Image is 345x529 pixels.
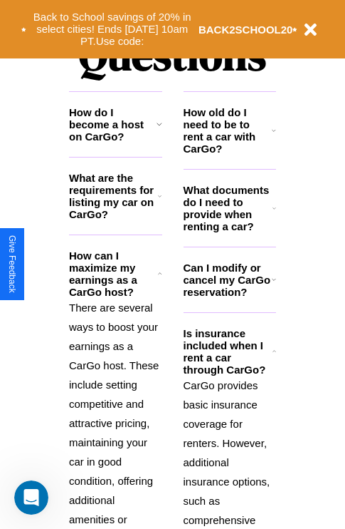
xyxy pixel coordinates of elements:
h3: Can I modify or cancel my CarGo reservation? [184,262,272,298]
iframe: Intercom live chat [14,481,48,515]
h3: What documents do I need to provide when renting a car? [184,184,273,232]
h3: Is insurance included when I rent a car through CarGo? [184,327,272,376]
h3: How can I maximize my earnings as a CarGo host? [69,250,158,298]
div: Give Feedback [7,235,17,293]
b: BACK2SCHOOL20 [198,24,293,36]
h3: How do I become a host on CarGo? [69,106,156,143]
h3: What are the requirements for listing my car on CarGo? [69,172,158,220]
button: Back to School savings of 20% in select cities! Ends [DATE] 10am PT.Use code: [26,7,198,51]
h3: How old do I need to be to rent a car with CarGo? [184,106,272,155]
